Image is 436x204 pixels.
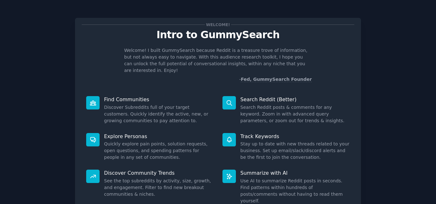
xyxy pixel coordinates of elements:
div: - [239,76,312,83]
dd: Search Reddit posts & comments for any keyword. Zoom in with advanced query parameters, or zoom o... [240,104,350,124]
p: Intro to GummySearch [82,29,354,40]
span: Welcome! [205,21,231,28]
dd: Discover Subreddits full of your target customers. Quickly identify the active, new, or growing c... [104,104,214,124]
p: Explore Personas [104,133,214,140]
p: Find Communities [104,96,214,103]
p: Summarize with AI [240,170,350,176]
dd: Quickly explore pain points, solution requests, open questions, and spending patterns for people ... [104,141,214,161]
p: Track Keywords [240,133,350,140]
p: Search Reddit (Better) [240,96,350,103]
a: Fed, GummySearch Founder [241,77,312,82]
p: Discover Community Trends [104,170,214,176]
dd: Stay up to date with new threads related to your business. Set up email/slack/discord alerts and ... [240,141,350,161]
p: Welcome! I built GummySearch because Reddit is a treasure trove of information, but not always ea... [124,47,312,74]
dd: See the top subreddits by activity, size, growth, and engagement. Filter to find new breakout com... [104,178,214,198]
